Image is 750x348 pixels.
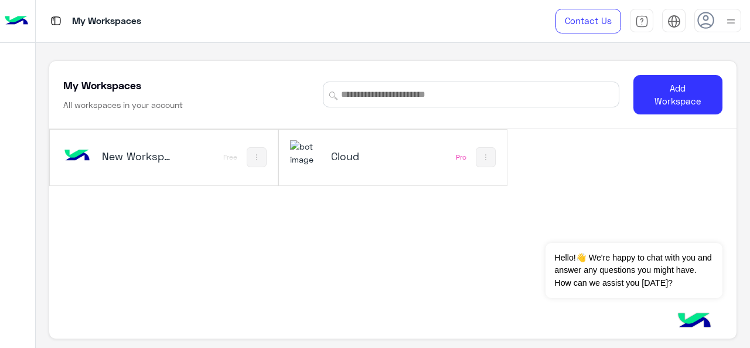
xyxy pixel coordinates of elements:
a: tab [630,9,653,33]
div: Free [223,153,237,162]
a: Contact Us [555,9,621,33]
h5: Cloud [331,149,405,163]
img: tab [667,15,681,28]
img: 317874714732967 [290,140,322,165]
button: Add Workspace [633,75,722,114]
h5: New Workspace 1 [102,149,176,163]
span: Hello!👋 We're happy to chat with you and answer any questions you might have. How can we assist y... [546,243,722,298]
img: hulul-logo.png [674,301,715,342]
div: Pro [456,153,466,162]
img: bot image [61,140,93,172]
img: tab [635,15,649,28]
h6: All workspaces in your account [63,99,183,111]
img: profile [724,14,738,29]
img: tab [49,13,63,28]
img: Logo [5,9,28,33]
h5: My Workspaces [63,78,141,92]
p: My Workspaces [72,13,141,29]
